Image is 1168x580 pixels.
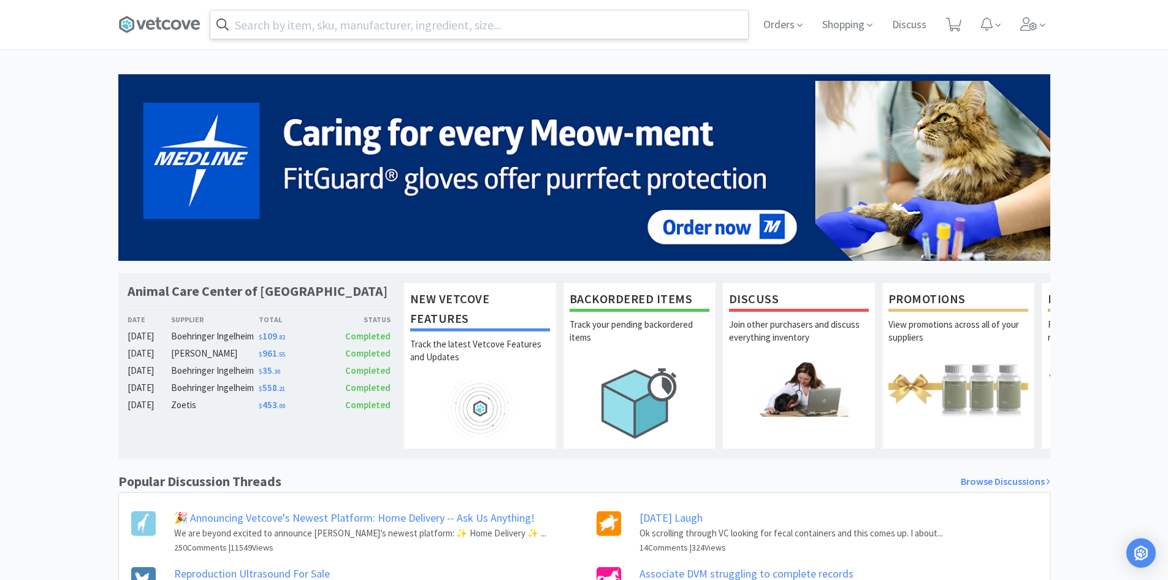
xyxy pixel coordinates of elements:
a: [DATE][PERSON_NAME]$961.55Completed [128,346,391,361]
h1: Discuss [729,289,869,312]
div: [DATE] [128,329,172,344]
img: hero_promotions.png [888,361,1028,417]
span: 453 [259,399,285,411]
a: Discuss [887,20,931,31]
h1: Popular Discussion Threads [118,471,281,492]
div: [DATE] [128,363,172,378]
p: Join other purchasers and discuss everything inventory [729,318,869,361]
span: Completed [345,382,391,393]
a: 🎉 Announcing Vetcove's Newest Platform: Home Delivery -- Ask Us Anything! [174,511,535,525]
h1: Promotions [888,289,1028,312]
div: Boehringer Ingelheim [171,381,259,395]
a: [DATE]Zoetis$453.00Completed [128,398,391,412]
div: Status [325,314,391,325]
img: hero_discuss.png [729,361,869,417]
span: Completed [345,330,391,342]
h1: Backordered Items [570,289,709,312]
span: $ [259,368,262,376]
a: [DATE] Laugh [639,511,703,525]
span: $ [259,350,262,358]
span: . 82 [277,333,285,341]
h6: 250 Comments | 11549 Views [174,541,546,554]
span: . 30 [272,368,280,376]
div: Total [259,314,325,325]
a: PromotionsView promotions across all of your suppliers [882,282,1035,449]
img: hero_feature_roadmap.png [410,381,550,436]
h6: 14 Comments | 324 Views [639,541,943,554]
a: [DATE]Boehringer Ingelheim$558.21Completed [128,381,391,395]
a: [DATE]Boehringer Ingelheim$35.30Completed [128,363,391,378]
span: $ [259,333,262,341]
span: 35 [259,365,280,376]
p: Track your pending backordered items [570,318,709,361]
span: 109 [259,330,285,342]
div: [PERSON_NAME] [171,346,259,361]
div: [DATE] [128,346,172,361]
a: DiscussJoin other purchasers and discuss everything inventory [722,282,876,449]
p: Ok scrolling through VC looking for fecal containers and this comes up. I about... [639,526,943,541]
span: $ [259,402,262,410]
a: Browse Discussions [961,474,1050,490]
div: Zoetis [171,398,259,412]
span: Completed [345,399,391,411]
span: Completed [345,347,391,359]
span: . 55 [277,350,285,358]
div: Boehringer Ingelheim [171,363,259,378]
img: 5b85490d2c9a43ef9873369d65f5cc4c_481.png [118,74,1050,261]
span: . 21 [277,385,285,393]
input: Search by item, sku, manufacturer, ingredient, size... [210,10,748,39]
p: View promotions across all of your suppliers [888,318,1028,361]
a: Backordered ItemsTrack your pending backordered items [563,282,716,449]
p: We are beyond excited to announce [PERSON_NAME]’s newest platform: ✨ Home Delivery ✨ ... [174,526,546,541]
span: 558 [259,382,285,393]
span: . 00 [277,402,285,410]
img: hero_backorders.png [570,361,709,445]
div: Open Intercom Messenger [1126,538,1156,568]
div: Boehringer Ingelheim [171,329,259,344]
span: Completed [345,365,391,376]
h1: Animal Care Center of [GEOGRAPHIC_DATA] [128,282,387,300]
div: Supplier [171,314,259,325]
h1: New Vetcove Features [410,289,550,331]
div: [DATE] [128,398,172,412]
div: [DATE] [128,381,172,395]
span: $ [259,385,262,393]
div: Date [128,314,172,325]
a: New Vetcove FeaturesTrack the latest Vetcove Features and Updates [403,282,557,449]
a: [DATE]Boehringer Ingelheim$109.82Completed [128,329,391,344]
p: Track the latest Vetcove Features and Updates [410,338,550,381]
span: 961 [259,347,285,359]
